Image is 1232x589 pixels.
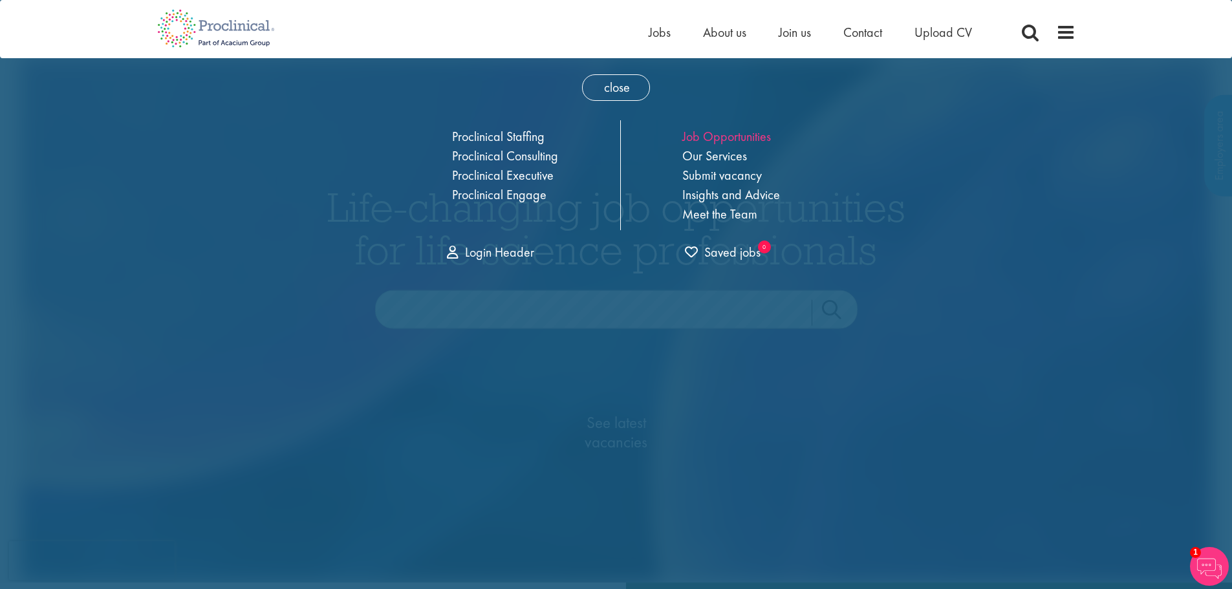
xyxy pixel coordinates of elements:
a: About us [703,24,746,41]
img: Chatbot [1190,547,1229,586]
a: Jobs [649,24,671,41]
a: Proclinical Engage [452,186,546,203]
a: Proclinical Executive [452,167,554,184]
a: Login Header [447,244,534,261]
a: Proclinical Staffing [452,128,545,145]
a: Submit vacancy [682,167,762,184]
span: 1 [1190,547,1201,558]
a: Contact [843,24,882,41]
a: Proclinical Consulting [452,147,558,164]
a: Join us [779,24,811,41]
span: Saved jobs [685,244,761,261]
a: Upload CV [914,24,972,41]
a: Our Services [682,147,747,164]
a: Insights and Advice [682,186,780,203]
span: close [582,74,650,101]
a: Job Opportunities [682,128,771,145]
a: Meet the Team [682,206,757,222]
a: trigger for shortlist [685,243,761,262]
sub: 0 [758,241,771,253]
